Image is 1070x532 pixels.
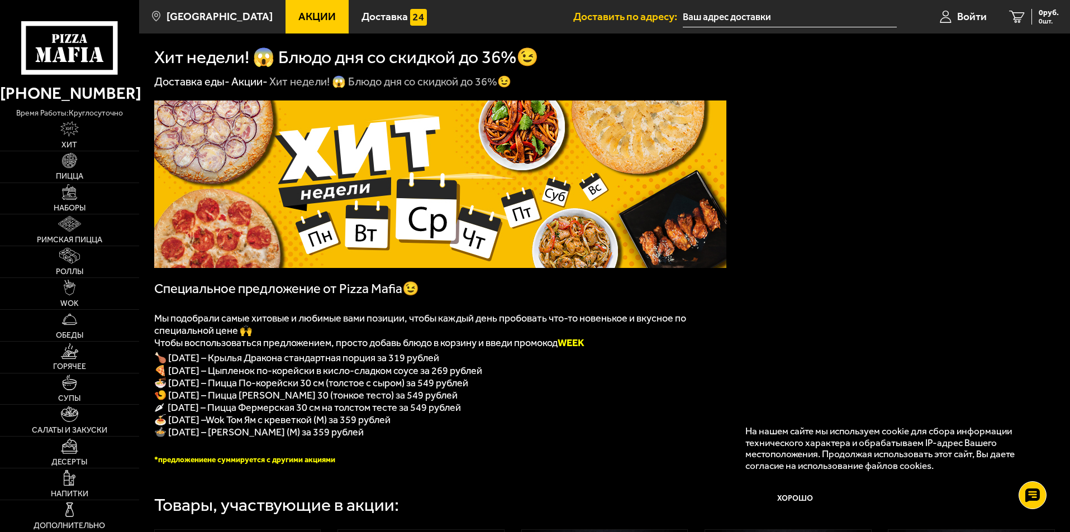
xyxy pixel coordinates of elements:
[167,11,273,22] span: [GEOGRAPHIC_DATA]
[558,337,584,349] b: WEEK
[362,11,408,22] span: Доставка
[410,9,427,26] img: 15daf4d41897b9f0e9f617042186c801.svg
[154,312,686,337] span: Мы подобрали самые хитовые и любимые вами позиции, чтобы каждый день пробовать что-то новенькое и...
[154,426,364,438] span: 🍲 [DATE] – [PERSON_NAME] (M) за 359 рублей
[56,268,83,276] span: Роллы
[206,414,391,426] span: Wok Том Ям с креветкой (M) за 359 рублей
[154,100,726,268] img: 1024x1024
[745,425,1038,472] p: На нашем сайте мы используем cookie для сбора информации технического характера и обрабатываем IP...
[54,204,85,212] span: Наборы
[154,75,230,88] a: Доставка еды-
[154,49,539,66] h1: Хит недели! 😱 Блюдо дня со скидкой до 36%😉
[154,389,458,401] span: 🍤 [DATE] – Пицца [PERSON_NAME] 30 (тонкое тесто) за 549 рублей
[60,300,79,308] span: WOK
[32,426,107,434] span: Салаты и закуски
[745,482,846,516] button: Хорошо
[1039,9,1059,17] span: 0 руб.
[154,377,468,389] span: 🍜 [DATE] – Пицца По-корейски 30 см (толстое с сыром) за 549 рублей
[154,352,439,364] span: 🍗 [DATE] – Крылья Дракона стандартная порция за 319 рублей
[1039,18,1059,25] span: 0 шт.
[231,75,268,88] a: Акции-
[269,75,511,89] div: Хит недели! 😱 Блюдо дня со скидкой до 36%😉
[34,522,105,530] span: Дополнительно
[573,11,683,22] span: Доставить по адресу:
[51,490,88,498] span: Напитки
[683,7,897,27] input: Ваш адрес доставки
[154,401,461,414] span: 🌶 [DATE] – Пицца Фермерская 30 см на толстом тесте за 549 рублей
[154,365,482,377] span: 🍕 [DATE] – Цыпленок по-корейски в кисло-сладком соусе за 269 рублей
[61,141,77,149] span: Хит
[154,337,584,349] span: Чтобы воспользоваться предложением, просто добавь блюдо в корзину и введи промокод
[957,11,987,22] span: Войти
[53,363,86,371] span: Горячее
[51,458,87,466] span: Десерты
[154,414,206,426] span: 🍝 [DATE] –
[56,332,83,339] span: Обеды
[154,281,419,296] span: Специальное предложение от Pizza Mafia😉
[37,236,102,244] span: Римская пицца
[207,455,335,464] span: не суммируется с другими акциями
[154,496,399,514] div: Товары, участвующие в акции:
[58,395,80,402] span: Супы
[56,172,83,180] span: Пицца
[154,455,207,464] span: *предложение
[298,11,336,22] span: Акции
